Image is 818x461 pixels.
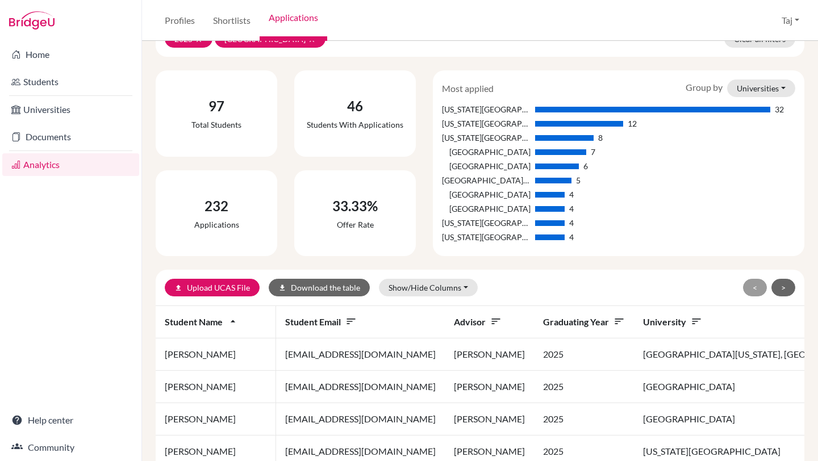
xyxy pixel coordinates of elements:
[2,98,139,121] a: Universities
[442,217,530,229] div: [US_STATE][GEOGRAPHIC_DATA]
[583,160,588,172] div: 6
[442,231,530,243] div: [US_STATE][GEOGRAPHIC_DATA]
[569,217,574,229] div: 4
[543,316,625,327] span: Graduating year
[156,371,276,403] td: [PERSON_NAME]
[194,196,239,216] div: 232
[442,188,530,200] div: [GEOGRAPHIC_DATA]
[165,279,260,296] a: uploadUpload UCAS File
[727,79,795,97] button: Universities
[613,316,625,327] i: sort
[191,119,241,131] div: Total students
[307,119,403,131] div: Students with applications
[165,316,239,327] span: Student name
[227,316,239,327] i: arrow_drop_up
[442,203,530,215] div: [GEOGRAPHIC_DATA]
[379,279,478,296] button: Show/Hide Columns
[454,316,502,327] span: Advisor
[591,146,595,158] div: 7
[777,10,804,31] button: Taj
[2,70,139,93] a: Students
[442,174,530,186] div: [GEOGRAPHIC_DATA], [GEOGRAPHIC_DATA]
[490,316,502,327] i: sort
[2,43,139,66] a: Home
[332,219,378,230] div: Offer rate
[771,279,795,296] button: >
[276,338,445,371] td: [EMAIL_ADDRESS][DOMAIN_NAME]
[628,118,637,129] div: 12
[442,118,530,129] div: [US_STATE][GEOGRAPHIC_DATA], [GEOGRAPHIC_DATA]
[534,403,634,435] td: 2025
[445,338,534,371] td: [PERSON_NAME]
[677,79,804,97] div: Group by
[2,153,139,176] a: Analytics
[2,409,139,431] a: Help center
[191,96,241,116] div: 97
[569,231,574,243] div: 4
[276,371,445,403] td: [EMAIL_ADDRESS][DOMAIN_NAME]
[569,203,574,215] div: 4
[576,174,581,186] div: 5
[643,316,702,327] span: University
[2,436,139,459] a: Community
[442,146,530,158] div: [GEOGRAPHIC_DATA]
[2,125,139,148] a: Documents
[156,338,276,371] td: [PERSON_NAME]
[345,316,357,327] i: sort
[442,132,530,144] div: [US_STATE][GEOGRAPHIC_DATA]
[445,403,534,435] td: [PERSON_NAME]
[156,403,276,435] td: [PERSON_NAME]
[743,279,767,296] button: <
[775,103,784,115] div: 32
[534,338,634,371] td: 2025
[285,316,357,327] span: Student email
[691,316,702,327] i: sort
[442,160,530,172] div: [GEOGRAPHIC_DATA]
[9,11,55,30] img: Bridge-U
[442,103,530,115] div: [US_STATE][GEOGRAPHIC_DATA]
[598,132,603,144] div: 8
[307,96,403,116] div: 46
[174,284,182,292] i: upload
[194,219,239,230] div: Applications
[332,196,378,216] div: 33.33%
[445,371,534,403] td: [PERSON_NAME]
[269,279,370,296] button: downloadDownload the table
[278,284,286,292] i: download
[433,82,502,95] div: Most applied
[569,188,574,200] div: 4
[534,371,634,403] td: 2025
[276,403,445,435] td: [EMAIL_ADDRESS][DOMAIN_NAME]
